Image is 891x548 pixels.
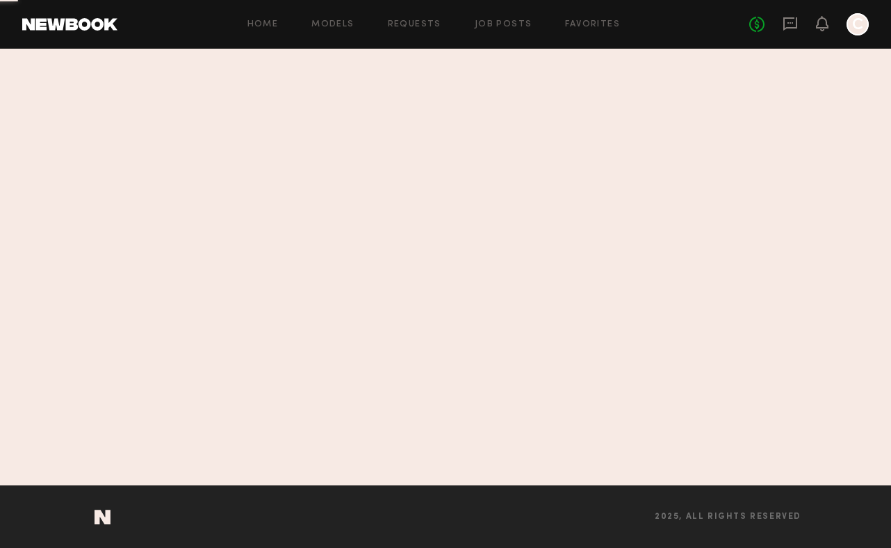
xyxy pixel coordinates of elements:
[655,513,801,522] span: 2025, all rights reserved
[475,20,532,29] a: Job Posts
[311,20,354,29] a: Models
[388,20,441,29] a: Requests
[565,20,620,29] a: Favorites
[847,13,869,35] a: C
[247,20,279,29] a: Home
